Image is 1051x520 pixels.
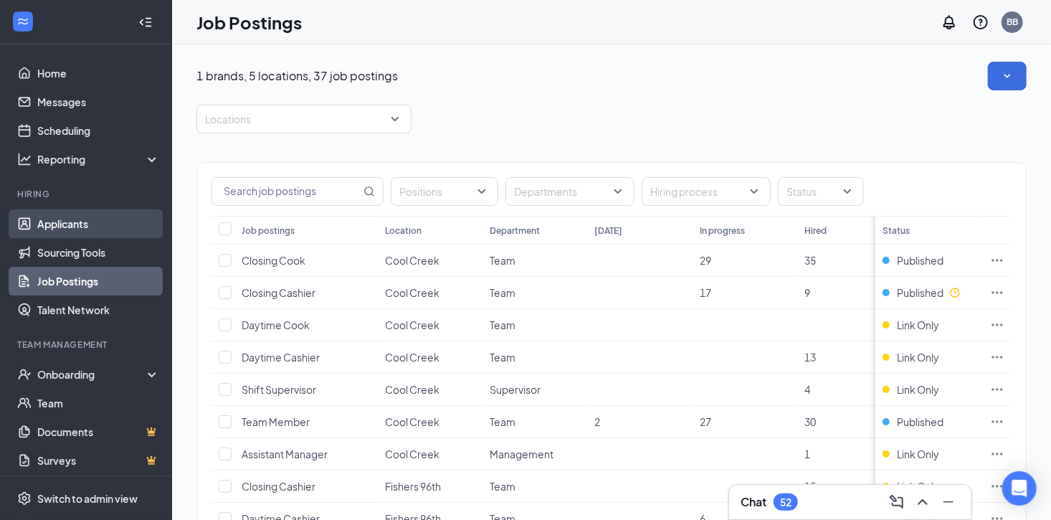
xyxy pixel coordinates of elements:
[482,374,587,406] td: Supervisor
[37,238,160,267] a: Sourcing Tools
[378,277,482,309] td: Cool Creek
[940,493,957,511] svg: Minimize
[37,152,161,166] div: Reporting
[990,253,1004,268] svg: Ellipses
[949,287,961,298] svg: Clock
[990,382,1004,397] svg: Ellipses
[37,446,160,475] a: SurveysCrown
[482,341,587,374] td: Team
[490,286,515,299] span: Team
[378,438,482,471] td: Cool Creek
[990,350,1004,364] svg: Ellipses
[385,415,439,428] span: Cool Creek
[941,14,958,31] svg: Notifications
[972,14,989,31] svg: QuestionInfo
[990,415,1004,429] svg: Ellipses
[138,15,153,29] svg: Collapse
[1000,69,1014,83] svg: SmallChevronDown
[897,285,943,300] span: Published
[990,318,1004,332] svg: Ellipses
[804,480,816,493] span: 15
[385,480,441,493] span: Fishers 96th
[482,309,587,341] td: Team
[385,254,439,267] span: Cool Creek
[37,491,138,506] div: Switch to admin view
[242,224,295,237] div: Job postings
[490,254,515,267] span: Team
[37,389,160,417] a: Team
[804,254,816,267] span: 35
[797,216,902,245] th: Hired
[385,351,439,364] span: Cool Creek
[988,62,1027,90] button: SmallChevronDown
[1007,16,1018,28] div: BB
[804,383,810,396] span: 4
[700,286,711,299] span: 17
[885,491,908,514] button: ComposeMessage
[17,188,157,200] div: Hiring
[482,277,587,309] td: Team
[242,448,328,460] span: Assistant Manager
[595,415,601,428] span: 2
[242,415,310,428] span: Team Member
[363,186,375,197] svg: MagnifyingGlass
[37,296,160,324] a: Talent Network
[490,448,553,460] span: Management
[378,374,482,406] td: Cool Creek
[700,254,711,267] span: 29
[37,88,160,116] a: Messages
[482,471,587,503] td: Team
[242,286,315,299] span: Closing Cashier
[482,438,587,471] td: Management
[378,341,482,374] td: Cool Creek
[37,59,160,88] a: Home
[804,448,810,460] span: 1
[378,406,482,438] td: Cool Creek
[990,285,1004,300] svg: Ellipses
[897,253,943,268] span: Published
[888,493,905,511] svg: ComposeMessage
[990,447,1004,461] svg: Ellipses
[914,493,931,511] svg: ChevronUp
[212,178,361,205] input: Search job postings
[693,216,797,245] th: In progress
[196,10,302,34] h1: Job Postings
[1002,471,1037,506] div: Open Intercom Messenger
[897,318,939,332] span: Link Only
[490,480,515,493] span: Team
[17,367,32,382] svg: UserCheck
[378,309,482,341] td: Cool Creek
[490,383,541,396] span: Supervisor
[242,351,320,364] span: Daytime Cashier
[588,216,693,245] th: [DATE]
[378,471,482,503] td: Fishers 96th
[37,116,160,145] a: Scheduling
[37,417,160,446] a: DocumentsCrown
[242,318,310,331] span: Daytime Cook
[897,350,939,364] span: Link Only
[875,216,983,245] th: Status
[17,339,157,351] div: Team Management
[242,383,316,396] span: Shift Supervisor
[897,447,939,461] span: Link Only
[196,68,398,84] p: 1 brands, 5 locations, 37 job postings
[937,491,960,514] button: Minimize
[490,351,515,364] span: Team
[700,415,711,428] span: 27
[37,209,160,238] a: Applicants
[242,254,305,267] span: Closing Cook
[378,245,482,277] td: Cool Creek
[385,224,422,237] div: Location
[780,496,791,509] div: 52
[990,479,1004,493] svg: Ellipses
[482,245,587,277] td: Team
[16,14,30,29] svg: WorkstreamLogo
[490,318,515,331] span: Team
[37,267,160,296] a: Job Postings
[804,286,810,299] span: 9
[741,494,766,510] h3: Chat
[385,286,439,299] span: Cool Creek
[804,351,816,364] span: 13
[17,152,32,166] svg: Analysis
[242,480,315,493] span: Closing Cashier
